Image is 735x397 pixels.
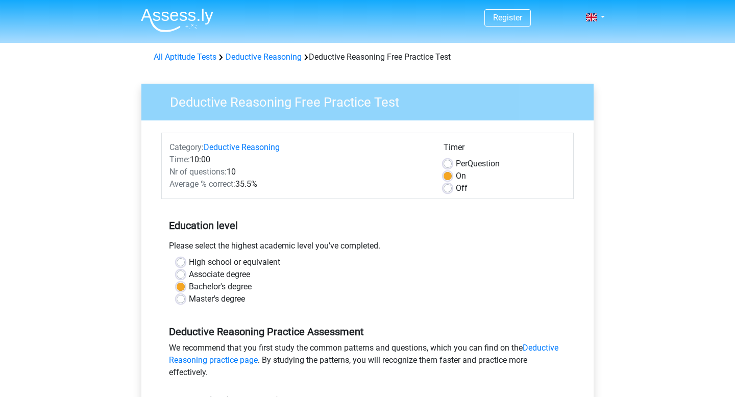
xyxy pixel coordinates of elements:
[161,342,574,383] div: We recommend that you first study the common patterns and questions, which you can find on the . ...
[169,142,204,152] span: Category:
[162,178,436,190] div: 35.5%
[154,52,216,62] a: All Aptitude Tests
[169,326,566,338] h5: Deductive Reasoning Practice Assessment
[158,90,586,110] h3: Deductive Reasoning Free Practice Test
[161,240,574,256] div: Please select the highest academic level you’ve completed.
[456,182,468,194] label: Off
[493,13,522,22] a: Register
[189,268,250,281] label: Associate degree
[150,51,585,63] div: Deductive Reasoning Free Practice Test
[226,52,302,62] a: Deductive Reasoning
[162,154,436,166] div: 10:00
[189,256,280,268] label: High school or equivalent
[456,159,468,168] span: Per
[169,179,235,189] span: Average % correct:
[189,293,245,305] label: Master's degree
[204,142,280,152] a: Deductive Reasoning
[189,281,252,293] label: Bachelor's degree
[456,170,466,182] label: On
[444,141,566,158] div: Timer
[456,158,500,170] label: Question
[169,155,190,164] span: Time:
[141,8,213,32] img: Assessly
[162,166,436,178] div: 10
[169,167,227,177] span: Nr of questions:
[169,215,566,236] h5: Education level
